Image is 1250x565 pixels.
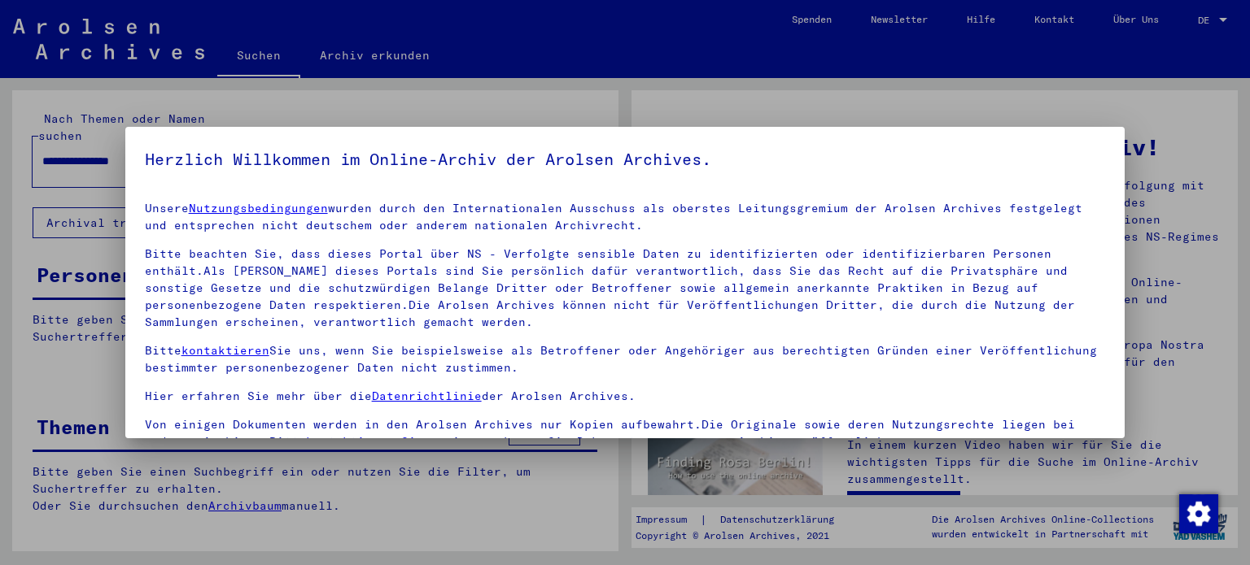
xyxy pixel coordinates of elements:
img: Zustimmung ändern [1179,494,1218,533]
p: Bitte Sie uns, wenn Sie beispielsweise als Betroffener oder Angehöriger aus berechtigten Gründen ... [145,342,1106,376]
p: Von einigen Dokumenten werden in den Arolsen Archives nur Kopien aufbewahrt.Die Originale sowie d... [145,416,1106,450]
a: kontaktieren [181,343,269,358]
div: Zustimmung ändern [1178,493,1217,532]
p: Unsere wurden durch den Internationalen Ausschuss als oberstes Leitungsgremium der Arolsen Archiv... [145,200,1106,234]
h5: Herzlich Willkommen im Online-Archiv der Arolsen Archives. [145,146,1106,172]
a: Datenrichtlinie [372,389,482,403]
a: Nutzungsbedingungen [189,201,328,215]
a: kontaktieren Sie uns [306,434,452,449]
p: Bitte beachten Sie, dass dieses Portal über NS - Verfolgte sensible Daten zu identifizierten oder... [145,246,1106,331]
p: Hier erfahren Sie mehr über die der Arolsen Archives. [145,388,1106,405]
